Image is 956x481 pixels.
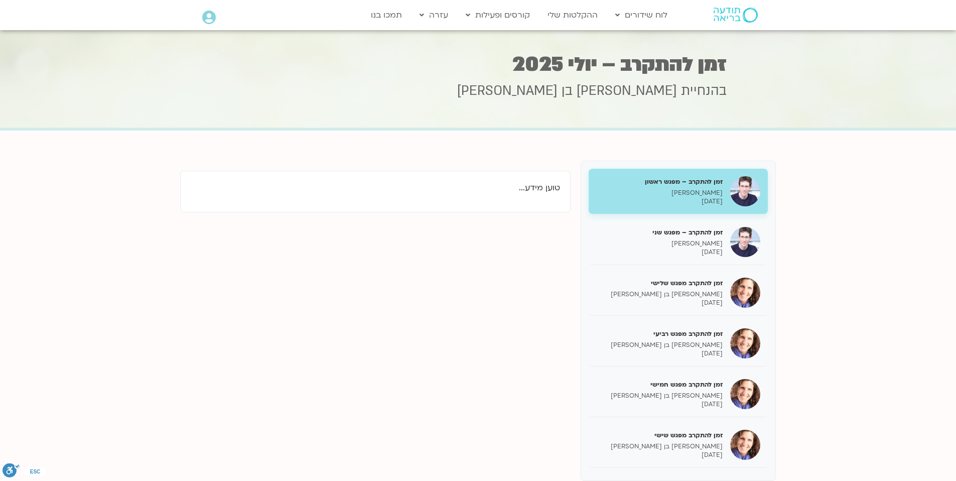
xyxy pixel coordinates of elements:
a: ההקלטות שלי [542,6,603,25]
p: [PERSON_NAME] בן [PERSON_NAME] [596,341,723,349]
p: [DATE] [596,299,723,307]
p: טוען מידע... [191,181,560,195]
span: בהנחיית [681,82,727,100]
img: זמן להתקרב מפגש רביעי [730,328,760,358]
h5: זמן להתקרב מפגש חמישי [596,380,723,389]
p: [PERSON_NAME] [596,239,723,248]
h5: זמן להתקרב – מפגש שני [596,228,723,237]
a: קורסים ופעילות [461,6,535,25]
p: [PERSON_NAME] בן [PERSON_NAME] [596,290,723,299]
p: [DATE] [596,400,723,409]
img: תודעה בריאה [714,8,758,23]
p: [PERSON_NAME] בן [PERSON_NAME] [596,442,723,451]
h5: זמן להתקרב – מפגש ראשון [596,177,723,186]
p: [PERSON_NAME] [596,189,723,197]
a: לוח שידורים [610,6,672,25]
h5: זמן להתקרב מפגש שישי [596,431,723,440]
h1: זמן להתקרב – יולי 2025 [230,55,727,74]
img: זמן להתקרב – מפגש ראשון [730,176,760,206]
p: [DATE] [596,451,723,459]
p: [PERSON_NAME] בן [PERSON_NAME] [596,392,723,400]
span: [PERSON_NAME] בן [PERSON_NAME] [457,82,677,100]
a: עזרה [415,6,453,25]
img: זמן להתקרב מפגש חמישי [730,379,760,409]
img: זמן להתקרב מפגש שלישי [730,278,760,308]
p: [DATE] [596,349,723,358]
a: תמכו בנו [366,6,407,25]
p: [DATE] [596,248,723,257]
h5: זמן להתקרב מפגש רביעי [596,329,723,338]
h5: זמן להתקרב מפגש שלישי [596,279,723,288]
p: [DATE] [596,197,723,206]
img: זמן להתקרב מפגש שישי [730,430,760,460]
img: זמן להתקרב – מפגש שני [730,227,760,257]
